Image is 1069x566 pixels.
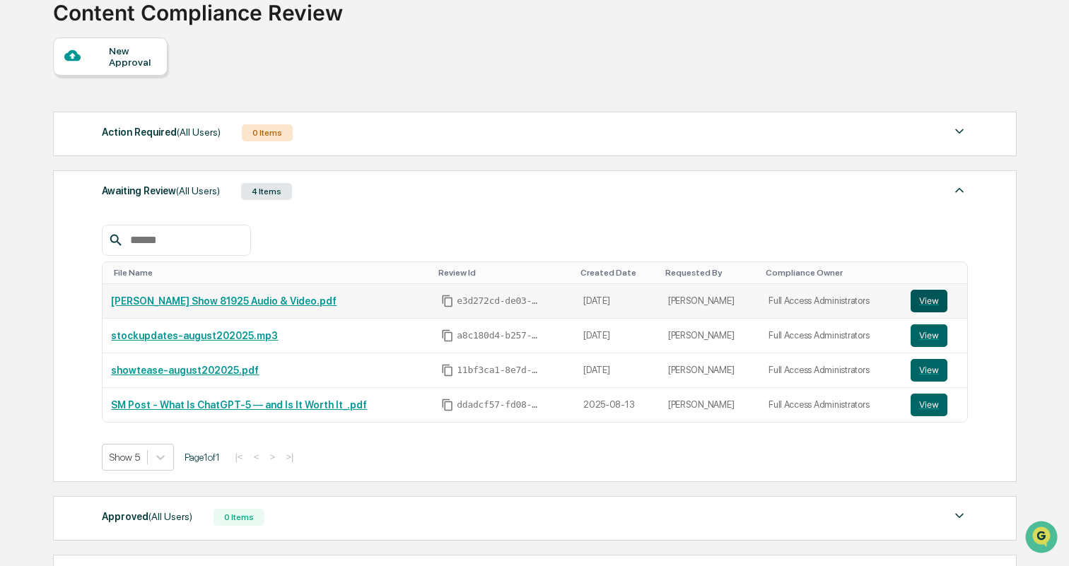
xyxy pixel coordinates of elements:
a: Powered byPylon [100,239,171,250]
td: [PERSON_NAME] [660,284,760,319]
a: 🗄️Attestations [97,172,181,198]
td: 2025-08-13 [575,388,660,422]
span: Page 1 of 1 [185,452,220,463]
span: Copy Id [441,364,454,377]
td: [PERSON_NAME] [660,353,760,388]
div: Awaiting Review [102,182,220,200]
span: ddadcf57-fd08-41e6-98c5-838581d9d9ef [457,399,542,411]
a: stockupdates-august202025.mp3 [111,330,278,341]
td: [DATE] [575,284,660,319]
div: 🖐️ [14,179,25,191]
div: New Approval [109,45,156,68]
div: Toggle SortBy [438,268,569,278]
td: [PERSON_NAME] [660,319,760,353]
span: Copy Id [441,329,454,342]
a: View [911,394,959,416]
td: Full Access Administrators [760,353,902,388]
div: We're available if you need us! [48,122,179,134]
a: View [911,290,959,312]
button: View [911,324,947,347]
td: Full Access Administrators [760,388,902,422]
a: [PERSON_NAME] Show 81925 Audio & Video.pdf [111,295,337,307]
a: 🔎Data Lookup [8,199,95,225]
button: > [265,451,279,463]
button: < [250,451,264,463]
div: 0 Items [242,124,293,141]
span: Attestations [117,178,175,192]
span: Copy Id [441,399,454,411]
input: Clear [37,64,233,79]
div: Toggle SortBy [114,268,427,278]
img: caret [951,123,968,140]
button: View [911,394,947,416]
div: Toggle SortBy [665,268,754,278]
p: How can we help? [14,30,257,52]
div: Toggle SortBy [766,268,896,278]
button: >| [281,451,298,463]
span: Preclearance [28,178,91,192]
div: Approved [102,507,192,526]
a: View [911,324,959,347]
span: (All Users) [148,511,192,522]
span: e3d272cd-de03-481b-9648-70298ac51d5a [457,295,542,307]
div: 🔎 [14,206,25,218]
span: Pylon [141,240,171,250]
span: a8c180d4-b257-4fef-bcc1-a6e7c95cf00d [457,330,542,341]
div: Action Required [102,123,221,141]
iframe: Open customer support [1024,519,1062,558]
img: 1746055101610-c473b297-6a78-478c-a979-82029cc54cd1 [14,108,40,134]
span: Copy Id [441,295,454,307]
div: Toggle SortBy [913,268,962,278]
div: 4 Items [241,183,292,200]
img: caret [951,182,968,199]
a: 🖐️Preclearance [8,172,97,198]
span: Data Lookup [28,205,89,219]
button: View [911,290,947,312]
div: Start new chat [48,108,232,122]
div: 🗄️ [103,179,114,191]
button: |< [230,451,247,463]
a: SM Post - What Is ChatGPT-5 — and Is It Worth It_.pdf [111,399,367,411]
button: Start new chat [240,112,257,129]
a: showtease-august202025.pdf [111,365,259,376]
td: [DATE] [575,353,660,388]
td: [DATE] [575,319,660,353]
td: [PERSON_NAME] [660,388,760,422]
a: View [911,359,959,382]
span: (All Users) [177,126,221,138]
td: Full Access Administrators [760,319,902,353]
span: 11bf3ca1-8e7d-4017-8036-a1bbf8ff9080 [457,365,542,376]
button: View [911,359,947,382]
td: Full Access Administrators [760,284,902,319]
img: caret [951,507,968,524]
span: (All Users) [176,185,220,196]
div: 0 Items [214,509,264,526]
div: Toggle SortBy [580,268,654,278]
